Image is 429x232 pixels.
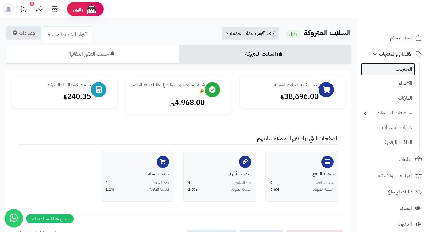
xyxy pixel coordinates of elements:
a: المنتجات [361,63,415,76]
img: ai-face.png [85,3,98,15]
span: طلبات الإرجاع [388,188,413,196]
div: إجمالي قيمة السلات المتروكة [246,82,319,88]
span: عدد السلات: [316,180,334,185]
span: النسبة المئوية: [231,187,251,192]
a: العملاء [361,201,425,215]
span: المراجعات والأسئلة [378,171,413,180]
a: الأقسام [361,77,415,90]
div: صفحة الدفع [270,171,334,177]
a: تحديثات المنصة [16,3,32,17]
span: 2 [106,180,108,185]
div: 4,968.00 [132,97,205,108]
span: المدونة [398,220,412,229]
a: الطلبات [361,152,425,167]
a: المراجعات والأسئلة [361,168,425,183]
a: السلات المتروكة [179,45,351,64]
div: 240.35 [18,91,91,102]
a: أكواد الخصم المرسلة [43,26,91,43]
span: 2.5% [188,187,197,192]
span: العملاء [400,204,412,212]
a: الملفات الرقمية [361,136,415,149]
h4: الصفحات التي ترك فيها العملاء سلاتهم [18,135,338,145]
b: السلات المتروكة [304,27,351,38]
a: طلبات الإرجاع [361,185,425,199]
span: 9 [270,180,272,185]
a: كيف أقوم باعداد الخدمة ؟ [222,27,279,40]
span: 5.6% [270,187,280,192]
div: قيمة السلات التي تحولت إلى طلبات بعد التذكير 🎉 [132,82,205,94]
span: 1.2% [106,187,115,192]
span: 4 [188,180,190,185]
a: خيارات المنتجات [361,121,415,134]
span: لوحة التحكم [390,34,413,42]
a: المدونة [361,217,425,232]
span: رفيق [73,6,83,13]
div: 10 [30,2,34,6]
span: عدد السلات: [234,180,251,185]
small: مفعل [286,30,301,38]
span: عدد السلات: [151,180,169,185]
div: صفحة السلة [106,171,169,177]
a: الماركات [361,92,415,105]
a: مواصفات المنتجات [361,107,415,120]
a: لوحة التحكم [361,31,425,45]
a: حملات التذكير التلقائية [6,45,179,64]
div: متوسط قيمة السلة المتروكة [18,82,91,88]
a: الاعدادات [6,26,41,40]
div: 38,696.00 [246,91,319,102]
span: النسبة المئوية: [149,187,169,192]
div: صفحات أخرى [188,171,251,177]
span: النسبة المئوية: [313,187,334,192]
span: الطلبات [399,155,413,164]
span: الأقسام والمنتجات [379,50,413,58]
